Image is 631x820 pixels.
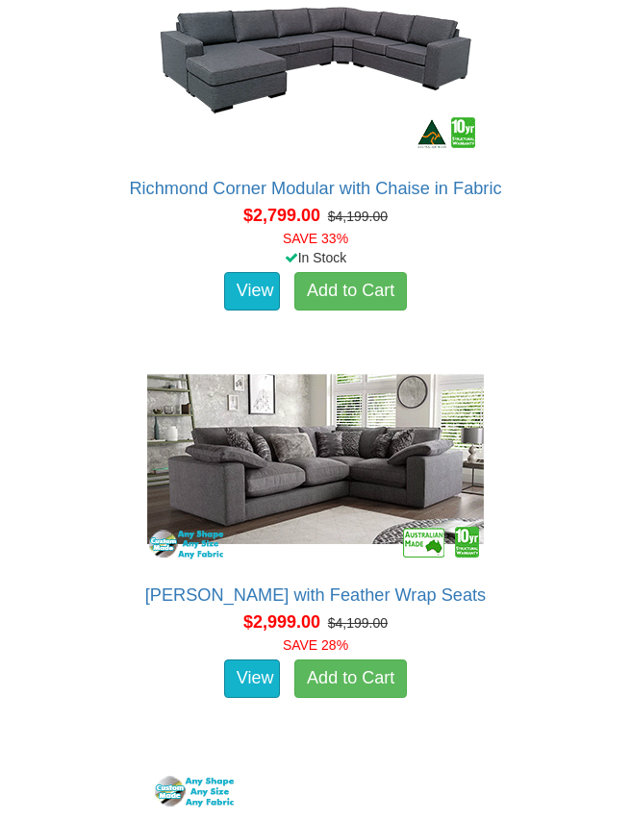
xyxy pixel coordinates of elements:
del: $4,199.00 [328,615,388,631]
a: [PERSON_NAME] with Feather Wrap Seats [145,585,486,605]
font: SAVE 28% [283,637,348,653]
span: $2,799.00 [243,206,320,225]
a: Add to Cart [294,659,407,698]
del: $4,199.00 [328,209,388,224]
div: In Stock [11,248,620,267]
span: $2,999.00 [243,612,320,632]
a: View [224,272,280,311]
a: Add to Cart [294,272,407,311]
a: View [224,659,280,698]
a: Richmond Corner Modular with Chaise in Fabric [129,179,501,198]
font: SAVE 33% [283,231,348,246]
img: Erika Corner with Feather Wrap Seats [142,355,489,566]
